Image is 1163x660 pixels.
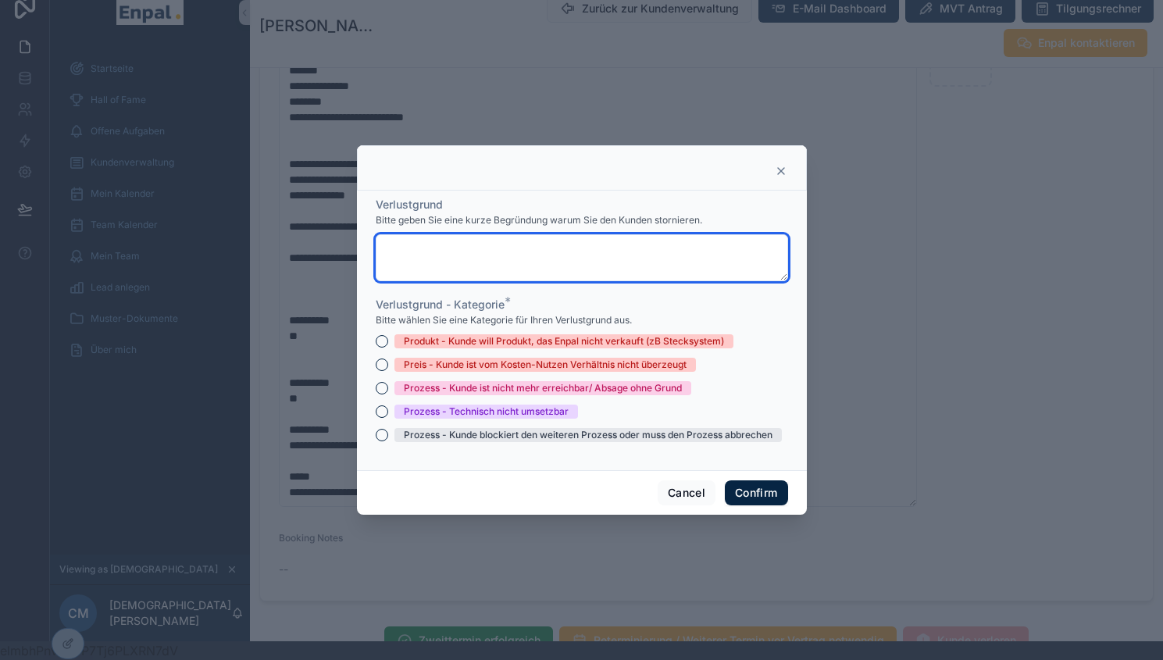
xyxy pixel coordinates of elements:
[658,480,715,505] button: Cancel
[404,381,682,395] div: Prozess - Kunde ist nicht mehr erreichbar/ Absage ohne Grund
[404,358,687,372] div: Preis - Kunde ist vom Kosten-Nutzen Verhältnis nicht überzeugt
[725,480,787,505] button: Confirm
[404,405,569,419] div: Prozess - Technisch nicht umsetzbar
[404,334,724,348] div: Produkt - Kunde will Produkt, das Enpal nicht verkauft (zB Stecksystem)
[376,298,505,311] span: Verlustgrund - Kategorie
[376,198,443,211] span: Verlustgrund
[376,314,632,326] span: Bitte wählen Sie eine Kategorie für Ihren Verlustgrund aus.
[376,214,702,227] span: Bitte geben Sie eine kurze Begründung warum Sie den Kunden stornieren.
[404,428,772,442] div: Prozess - Kunde blockiert den weiteren Prozess oder muss den Prozess abbrechen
